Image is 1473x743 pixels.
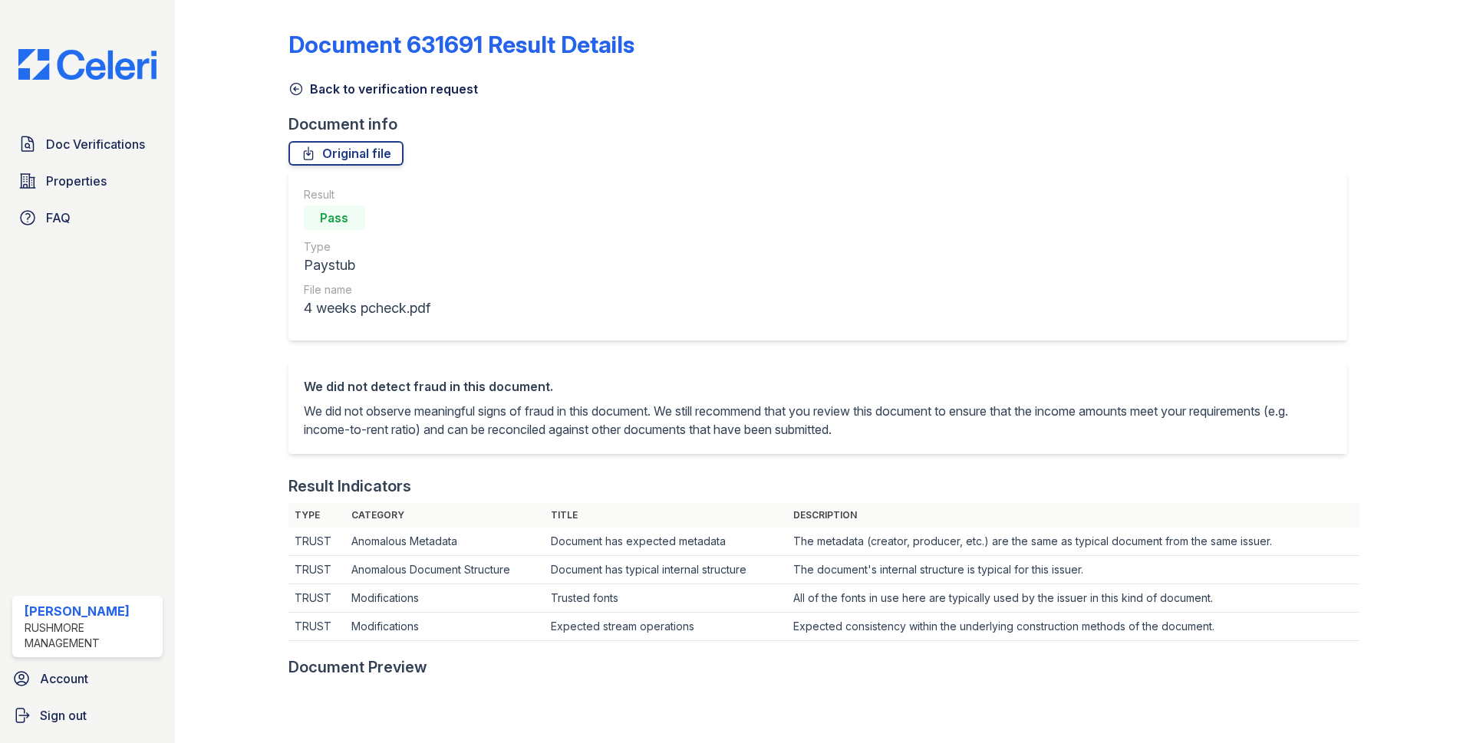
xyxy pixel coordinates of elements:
[304,187,430,202] div: Result
[6,700,169,731] a: Sign out
[288,113,1359,135] div: Document info
[787,503,1359,528] th: Description
[304,298,430,319] div: 4 weeks pcheck.pdf
[787,528,1359,556] td: The metadata (creator, producer, etc.) are the same as typical document from the same issuer.
[304,377,1332,396] div: We did not detect fraud in this document.
[288,503,346,528] th: Type
[46,172,107,190] span: Properties
[545,584,787,613] td: Trusted fonts
[288,528,346,556] td: TRUST
[46,209,71,227] span: FAQ
[12,202,163,233] a: FAQ
[545,503,787,528] th: Title
[288,584,346,613] td: TRUST
[787,613,1359,641] td: Expected consistency within the underlying construction methods of the document.
[6,663,169,694] a: Account
[345,528,545,556] td: Anomalous Metadata
[304,205,365,230] div: Pass
[25,602,157,620] div: [PERSON_NAME]
[304,282,430,298] div: File name
[545,556,787,584] td: Document has typical internal structure
[40,706,87,725] span: Sign out
[288,613,346,641] td: TRUST
[40,669,88,688] span: Account
[288,141,404,166] a: Original file
[1409,682,1458,728] iframe: chat widget
[304,402,1332,439] p: We did not observe meaningful signs of fraud in this document. We still recommend that you review...
[288,656,427,678] div: Document Preview
[25,620,157,651] div: Rushmore Management
[345,503,545,528] th: Category
[6,49,169,80] img: CE_Logo_Blue-a8612792a0a2168367f1c8372b55b34899dd931a85d93a1a3d3e32e68fde9ad4.png
[304,255,430,276] div: Paystub
[545,528,787,556] td: Document has expected metadata
[545,613,787,641] td: Expected stream operations
[288,31,634,58] a: Document 631691 Result Details
[288,556,346,584] td: TRUST
[345,556,545,584] td: Anomalous Document Structure
[304,239,430,255] div: Type
[288,475,411,497] div: Result Indicators
[345,584,545,613] td: Modifications
[787,556,1359,584] td: The document's internal structure is typical for this issuer.
[46,135,145,153] span: Doc Verifications
[288,80,478,98] a: Back to verification request
[12,166,163,196] a: Properties
[345,613,545,641] td: Modifications
[787,584,1359,613] td: All of the fonts in use here are typically used by the issuer in this kind of document.
[12,129,163,159] a: Doc Verifications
